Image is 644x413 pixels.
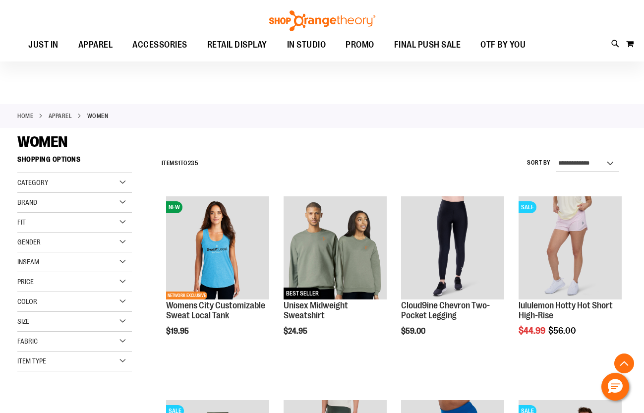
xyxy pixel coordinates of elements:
[519,196,622,299] img: lululemon Hotty Hot Short High-Rise
[188,160,199,167] span: 235
[401,300,490,320] a: Cloud9ine Chevron Two-Pocket Legging
[336,34,384,57] a: PROMO
[519,201,536,213] span: SALE
[548,326,578,336] span: $56.00
[17,178,48,186] span: Category
[17,278,34,286] span: Price
[161,191,274,360] div: product
[384,34,471,57] a: FINAL PUSH SALE
[166,196,269,301] a: City Customizable Perfect Racerback TankNEWNETWORK EXCLUSIVE
[527,159,551,167] label: Sort By
[287,34,326,56] span: IN STUDIO
[601,373,629,401] button: Hello, have a question? Let’s chat.
[284,196,387,299] img: Unisex Midweight Sweatshirt
[49,112,72,120] a: APPAREL
[519,196,622,301] a: lululemon Hotty Hot Short High-RiseSALE
[284,300,348,320] a: Unisex Midweight Sweatshirt
[17,317,29,325] span: Size
[166,201,182,213] span: NEW
[17,133,67,150] span: WOMEN
[519,326,547,336] span: $44.99
[394,34,461,56] span: FINAL PUSH SALE
[17,151,132,173] strong: Shopping Options
[470,34,535,57] a: OTF BY YOU
[28,34,59,56] span: JUST IN
[17,297,37,305] span: Color
[614,354,634,373] button: Back To Top
[17,258,39,266] span: Inseam
[166,196,269,299] img: City Customizable Perfect Racerback Tank
[197,34,277,57] a: RETAIL DISPLAY
[166,292,207,299] span: NETWORK EXCLUSIVE
[17,198,37,206] span: Brand
[17,112,33,120] a: Home
[401,196,504,299] img: Cloud9ine Chevron Two-Pocket Legging
[166,327,190,336] span: $19.95
[87,112,109,120] strong: WOMEN
[17,218,26,226] span: Fit
[132,34,187,56] span: ACCESSORIES
[279,191,392,360] div: product
[178,160,180,167] span: 1
[519,300,613,320] a: lululemon Hotty Hot Short High-Rise
[207,34,267,56] span: RETAIL DISPLAY
[122,34,197,57] a: ACCESSORIES
[514,191,627,360] div: product
[401,327,427,336] span: $59.00
[401,196,504,301] a: Cloud9ine Chevron Two-Pocket Legging
[18,34,68,57] a: JUST IN
[162,156,199,171] h2: Items to
[17,337,38,345] span: Fabric
[17,357,46,365] span: Item Type
[396,191,509,360] div: product
[17,238,41,246] span: Gender
[284,288,321,299] span: BEST SELLER
[78,34,113,56] span: APPAREL
[346,34,374,56] span: PROMO
[166,300,265,320] a: Womens City Customizable Sweat Local Tank
[284,196,387,301] a: Unisex Midweight SweatshirtBEST SELLER
[68,34,123,56] a: APPAREL
[284,327,309,336] span: $24.95
[268,10,377,31] img: Shop Orangetheory
[277,34,336,57] a: IN STUDIO
[480,34,526,56] span: OTF BY YOU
